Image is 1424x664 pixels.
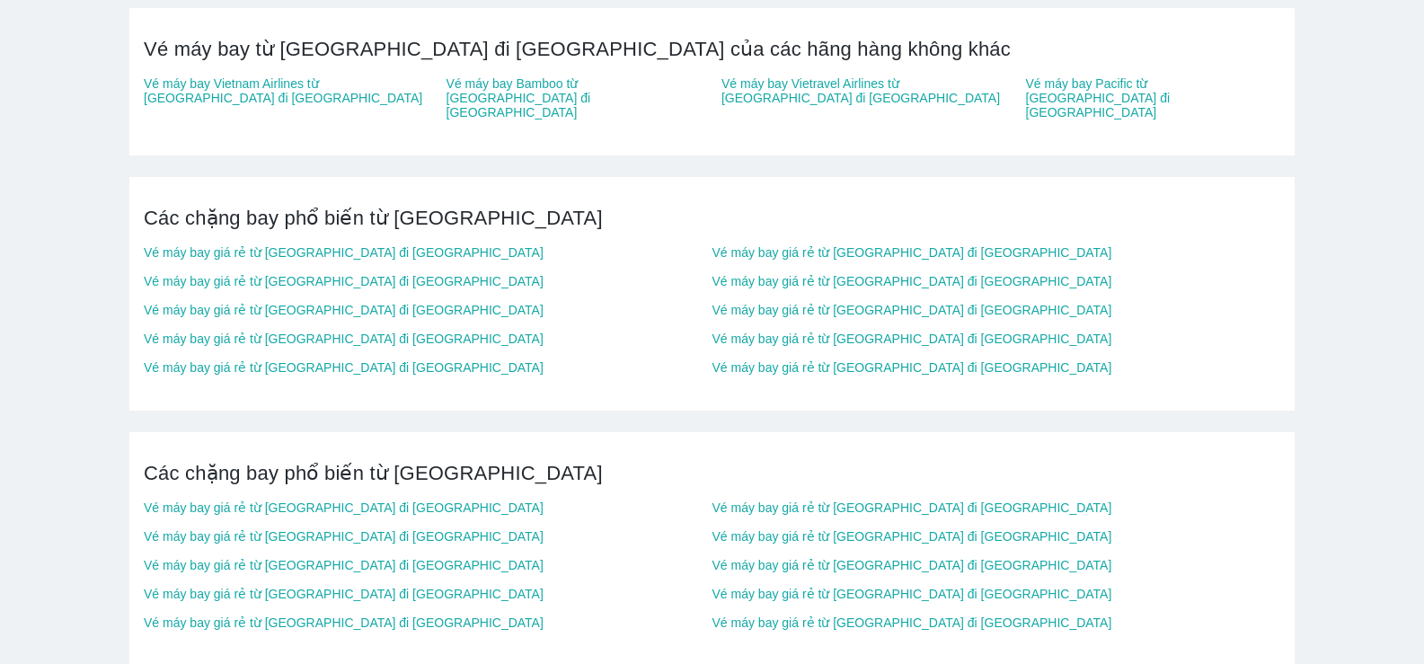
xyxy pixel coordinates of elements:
[712,360,1281,375] a: Vé máy bay giá rẻ từ [GEOGRAPHIC_DATA] đi [GEOGRAPHIC_DATA]
[144,303,712,317] a: Vé máy bay giá rẻ từ [GEOGRAPHIC_DATA] đi [GEOGRAPHIC_DATA]
[144,461,1280,486] h3: Các chặng bay phổ biến từ [GEOGRAPHIC_DATA]
[144,274,712,288] a: Vé máy bay giá rẻ từ [GEOGRAPHIC_DATA] đi [GEOGRAPHIC_DATA]
[144,500,712,515] a: Vé máy bay giá rẻ từ [GEOGRAPHIC_DATA] đi [GEOGRAPHIC_DATA]
[712,529,1281,544] a: Vé máy bay giá rẻ từ [GEOGRAPHIC_DATA] đi [GEOGRAPHIC_DATA]
[712,332,1281,346] a: Vé máy bay giá rẻ từ [GEOGRAPHIC_DATA] đi [GEOGRAPHIC_DATA]
[144,558,712,572] a: Vé máy bay giá rẻ từ [GEOGRAPHIC_DATA] đi [GEOGRAPHIC_DATA]
[712,558,1281,572] a: Vé máy bay giá rẻ từ [GEOGRAPHIC_DATA] đi [GEOGRAPHIC_DATA]
[712,587,1281,601] a: Vé máy bay giá rẻ từ [GEOGRAPHIC_DATA] đi [GEOGRAPHIC_DATA]
[144,245,712,260] a: Vé máy bay giá rẻ từ [GEOGRAPHIC_DATA] đi [GEOGRAPHIC_DATA]
[144,37,1280,62] h2: Vé máy bay từ [GEOGRAPHIC_DATA] đi [GEOGRAPHIC_DATA] của các hãng hàng không khác
[1026,76,1280,120] a: Vé máy bay Pacific từ [GEOGRAPHIC_DATA] đi [GEOGRAPHIC_DATA]
[447,76,707,120] a: Vé máy bay Bamboo từ [GEOGRAPHIC_DATA] đi [GEOGRAPHIC_DATA]
[721,76,1012,120] a: Vé máy bay Vietravel Airlines từ [GEOGRAPHIC_DATA] đi [GEOGRAPHIC_DATA]
[144,206,1280,231] h3: Các chặng bay phổ biến từ [GEOGRAPHIC_DATA]
[712,274,1281,288] a: Vé máy bay giá rẻ từ [GEOGRAPHIC_DATA] đi [GEOGRAPHIC_DATA]
[144,615,712,630] a: Vé máy bay giá rẻ từ [GEOGRAPHIC_DATA] đi [GEOGRAPHIC_DATA]
[144,332,712,346] a: Vé máy bay giá rẻ từ [GEOGRAPHIC_DATA] đi [GEOGRAPHIC_DATA]
[144,76,432,120] a: Vé máy bay Vietnam Airlines từ [GEOGRAPHIC_DATA] đi [GEOGRAPHIC_DATA]
[144,587,712,601] a: Vé máy bay giá rẻ từ [GEOGRAPHIC_DATA] đi [GEOGRAPHIC_DATA]
[712,303,1281,317] a: Vé máy bay giá rẻ từ [GEOGRAPHIC_DATA] đi [GEOGRAPHIC_DATA]
[712,245,1281,260] a: Vé máy bay giá rẻ từ [GEOGRAPHIC_DATA] đi [GEOGRAPHIC_DATA]
[144,529,712,544] a: Vé máy bay giá rẻ từ [GEOGRAPHIC_DATA] đi [GEOGRAPHIC_DATA]
[144,360,712,375] a: Vé máy bay giá rẻ từ [GEOGRAPHIC_DATA] đi [GEOGRAPHIC_DATA]
[712,500,1281,515] a: Vé máy bay giá rẻ từ [GEOGRAPHIC_DATA] đi [GEOGRAPHIC_DATA]
[712,615,1281,630] a: Vé máy bay giá rẻ từ [GEOGRAPHIC_DATA] đi [GEOGRAPHIC_DATA]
